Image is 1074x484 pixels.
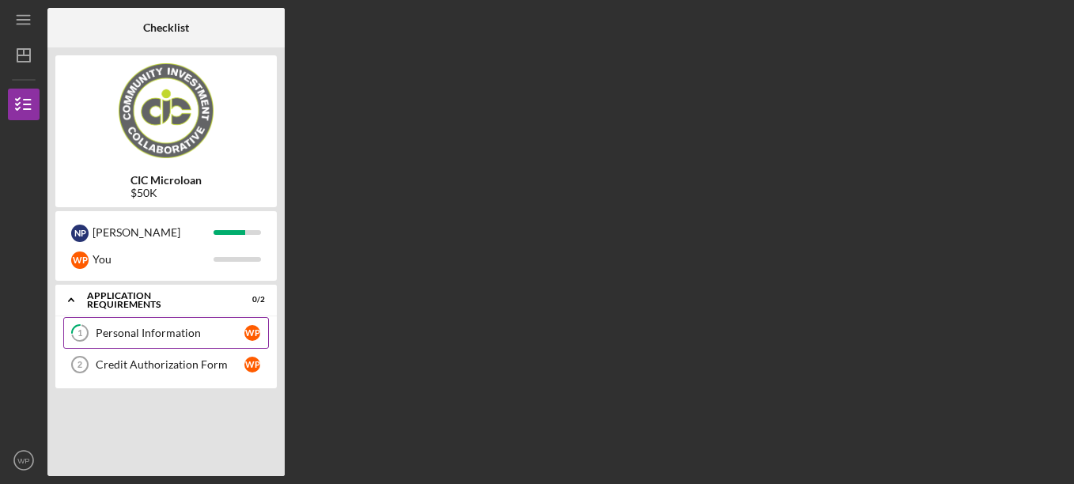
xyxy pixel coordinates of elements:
b: CIC Microloan [130,174,202,187]
a: 2Credit Authorization FormWP [63,349,269,380]
div: APPLICATION REQUIREMENTS [87,291,225,309]
div: You [93,246,214,273]
div: N P [71,225,89,242]
img: Product logo [55,63,277,158]
div: W P [244,357,260,372]
div: $50K [130,187,202,199]
button: WP [8,444,40,476]
div: Credit Authorization Form [96,358,244,371]
b: Checklist [143,21,189,34]
div: W P [244,325,260,341]
a: 1Personal InformationWP [63,317,269,349]
tspan: 2 [78,360,82,369]
div: Personal Information [96,327,244,339]
div: 0 / 2 [236,295,265,304]
text: WP [17,456,29,465]
tspan: 1 [78,328,82,338]
div: [PERSON_NAME] [93,219,214,246]
div: W P [71,251,89,269]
